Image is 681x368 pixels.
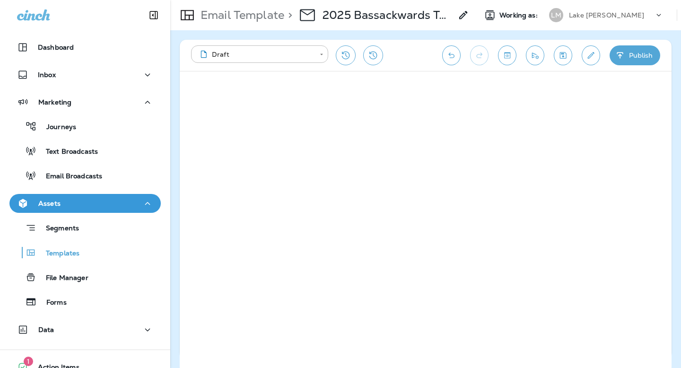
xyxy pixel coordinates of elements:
[442,45,461,65] button: Undo
[36,224,79,234] p: Segments
[198,50,313,59] div: Draft
[36,249,79,258] p: Templates
[526,45,544,65] button: Send test email
[569,11,645,19] p: Lake [PERSON_NAME]
[363,45,383,65] button: View Changelog
[38,200,61,207] p: Assets
[38,71,56,79] p: Inbox
[9,93,161,112] button: Marketing
[38,98,71,106] p: Marketing
[197,8,284,22] p: Email Template
[582,45,600,65] button: Edit details
[499,11,540,19] span: Working as:
[36,172,102,181] p: Email Broadcasts
[9,116,161,136] button: Journeys
[37,298,67,307] p: Forms
[36,148,98,157] p: Text Broadcasts
[9,65,161,84] button: Inbox
[38,44,74,51] p: Dashboard
[554,45,572,65] button: Save
[9,320,161,339] button: Data
[38,326,54,333] p: Data
[336,45,356,65] button: Restore from previous version
[9,194,161,213] button: Assets
[140,6,167,25] button: Collapse Sidebar
[24,357,33,366] span: 1
[9,38,161,57] button: Dashboard
[9,292,161,312] button: Forms
[9,166,161,185] button: Email Broadcasts
[610,45,660,65] button: Publish
[323,8,452,22] p: 2025 Bassackwards Tournament - 10/4
[498,45,516,65] button: Toggle preview
[284,8,292,22] p: >
[549,8,563,22] div: LM
[9,141,161,161] button: Text Broadcasts
[9,267,161,287] button: File Manager
[9,218,161,238] button: Segments
[37,123,76,132] p: Journeys
[9,243,161,263] button: Templates
[36,274,88,283] p: File Manager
